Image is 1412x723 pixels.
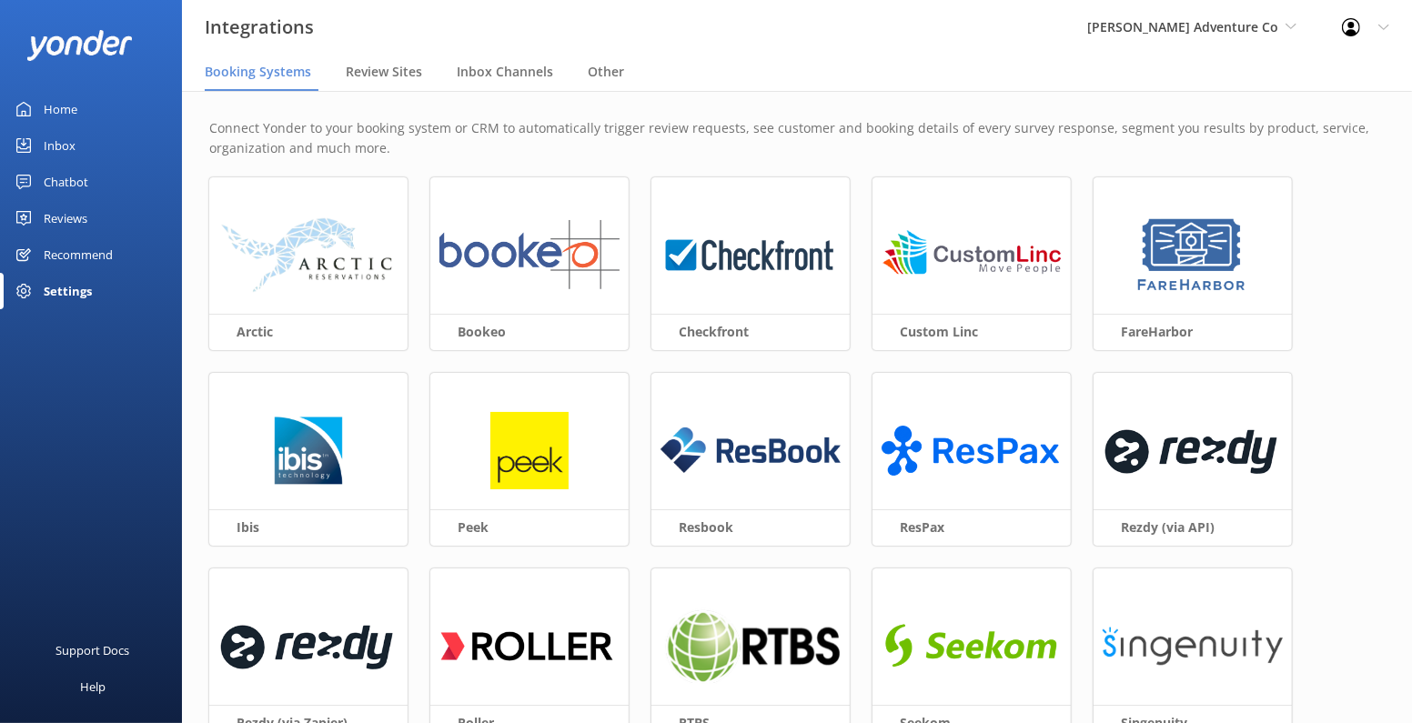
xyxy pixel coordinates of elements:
h3: Integrations [205,13,314,42]
div: Reviews [44,200,87,236]
h3: Checkfront [651,314,850,349]
h3: Rezdy (via API) [1094,509,1292,545]
img: yonder-white-logo.png [27,30,132,60]
h3: ResPax [872,509,1071,545]
p: Connect Yonder to your booking system or CRM to automatically trigger review requests, see custom... [209,118,1385,159]
img: 1624324453..png [1103,412,1283,490]
span: Review Sites [346,63,422,81]
h3: Resbook [651,509,850,545]
div: Recommend [44,236,113,273]
img: peek_logo.png [490,412,569,490]
div: Support Docs [56,632,130,668]
img: 1624324865..png [439,216,620,295]
div: Inbox [44,127,76,164]
div: Help [80,668,106,705]
img: 1624324618..png [882,216,1062,295]
span: Booking Systems [205,63,311,81]
img: 1629843345..png [1134,216,1251,295]
img: 1629776749..png [269,412,348,490]
h3: Ibis [209,509,408,545]
span: Other [588,63,624,81]
span: Inbox Channels [457,63,553,81]
img: 1624324537..png [661,608,841,686]
div: Chatbot [44,164,88,200]
span: [PERSON_NAME] Adventure Co [1087,18,1278,35]
h3: Peek [430,509,629,545]
img: 1616660206..png [439,608,620,686]
div: Home [44,91,77,127]
img: 1616638368..png [882,608,1062,686]
h3: FareHarbor [1094,314,1292,349]
h3: Arctic [209,314,408,349]
img: ResPax [882,412,1062,490]
h3: Custom Linc [872,314,1071,349]
img: 1619647509..png [218,608,398,686]
img: resbook_logo.png [661,412,841,490]
h3: Bookeo [430,314,629,349]
div: Settings [44,273,92,309]
img: arctic_logo.png [219,216,398,295]
img: singenuity_logo.png [1103,608,1283,686]
img: 1624323426..png [661,216,841,295]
